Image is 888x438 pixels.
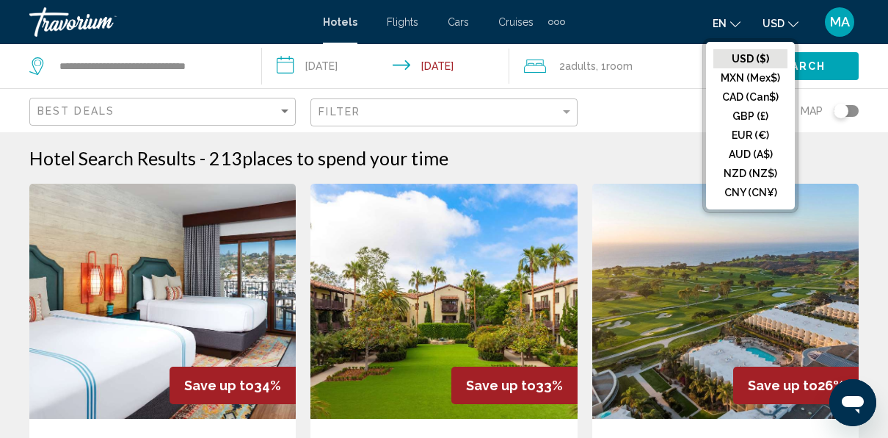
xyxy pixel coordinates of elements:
[713,126,787,145] button: EUR (€)
[829,379,876,426] iframe: Button to launch messaging window
[29,147,196,169] h1: Hotel Search Results
[200,147,205,169] span: -
[763,18,785,29] span: USD
[310,184,577,419] img: Hotel image
[37,106,291,118] mat-select: Sort by
[559,56,596,76] span: 2
[713,18,727,29] span: en
[775,61,826,73] span: Search
[170,367,296,404] div: 34%
[29,184,296,419] img: Hotel image
[823,104,859,118] button: Toggle map
[713,12,740,34] button: Change language
[592,184,859,419] img: Hotel image
[37,105,114,117] span: Best Deals
[713,87,787,107] button: CAD (Can$)
[209,147,448,169] h2: 213
[451,367,578,404] div: 33%
[509,44,742,88] button: Travelers: 2 adults, 0 children
[29,7,308,37] a: Travorium
[713,68,787,87] button: MXN (Mex$)
[548,10,565,34] button: Extra navigation items
[448,16,469,28] a: Cars
[565,60,596,72] span: Adults
[323,16,357,28] a: Hotels
[319,106,360,118] span: Filter
[742,52,859,79] button: Search
[830,15,850,29] span: MA
[498,16,534,28] a: Cruises
[801,101,823,121] span: Map
[606,60,633,72] span: Room
[387,16,418,28] a: Flights
[466,378,536,393] span: Save up to
[820,7,859,37] button: User Menu
[310,98,577,128] button: Filter
[713,164,787,183] button: NZD (NZ$)
[713,107,787,126] button: GBP (£)
[242,147,448,169] span: places to spend your time
[713,145,787,164] button: AUD (A$)
[748,378,818,393] span: Save up to
[713,49,787,68] button: USD ($)
[713,183,787,202] button: CNY (CN¥)
[596,56,633,76] span: , 1
[733,367,859,404] div: 26%
[184,378,254,393] span: Save up to
[763,12,798,34] button: Change currency
[262,44,509,88] button: Check-in date: Nov 30, 2025 Check-out date: Dec 2, 2025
